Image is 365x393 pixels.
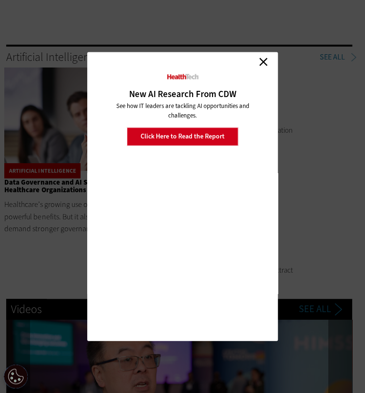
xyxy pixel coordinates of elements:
a: Close [256,55,270,69]
h3: New AI Research From CDW [101,89,264,99]
div: Cookie Settings [4,364,28,388]
p: See how IT leaders are tackling AI opportunities and challenges. [113,101,252,120]
img: HealthTech_0.png [166,74,199,80]
a: Click Here to Read the Report [127,128,238,146]
button: Open Preferences [4,364,28,388]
